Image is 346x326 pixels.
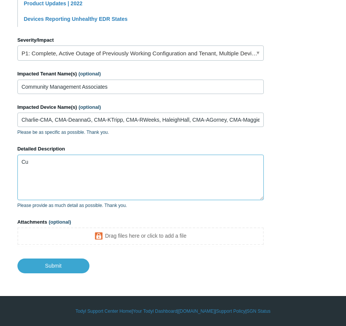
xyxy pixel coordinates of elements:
[17,145,264,153] label: Detailed Description
[17,259,89,273] input: Submit
[17,45,264,61] a: P1: Complete, Active Outage of Previously Working Configuration and Tenant, Multiple Devices
[17,202,264,209] p: Please provide as much detail as possible. Thank you.
[17,129,264,136] p: Please be as specific as possible. Thank you.
[178,308,215,315] a: [DOMAIN_NAME]
[17,103,264,111] label: Impacted Device Name(s)
[78,104,101,110] span: (optional)
[75,308,132,315] a: Todyl Support Center Home
[17,70,264,78] label: Impacted Tenant Name(s)
[133,308,177,315] a: Your Todyl Dashboard
[17,218,264,226] label: Attachments
[49,219,71,225] span: (optional)
[247,308,271,315] a: SGN Status
[216,308,245,315] a: Support Policy
[24,16,128,22] a: Devices Reporting Unhealthy EDR States
[17,36,264,44] label: Severity/Impact
[78,71,101,77] span: (optional)
[24,0,83,6] a: Product Updates | 2022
